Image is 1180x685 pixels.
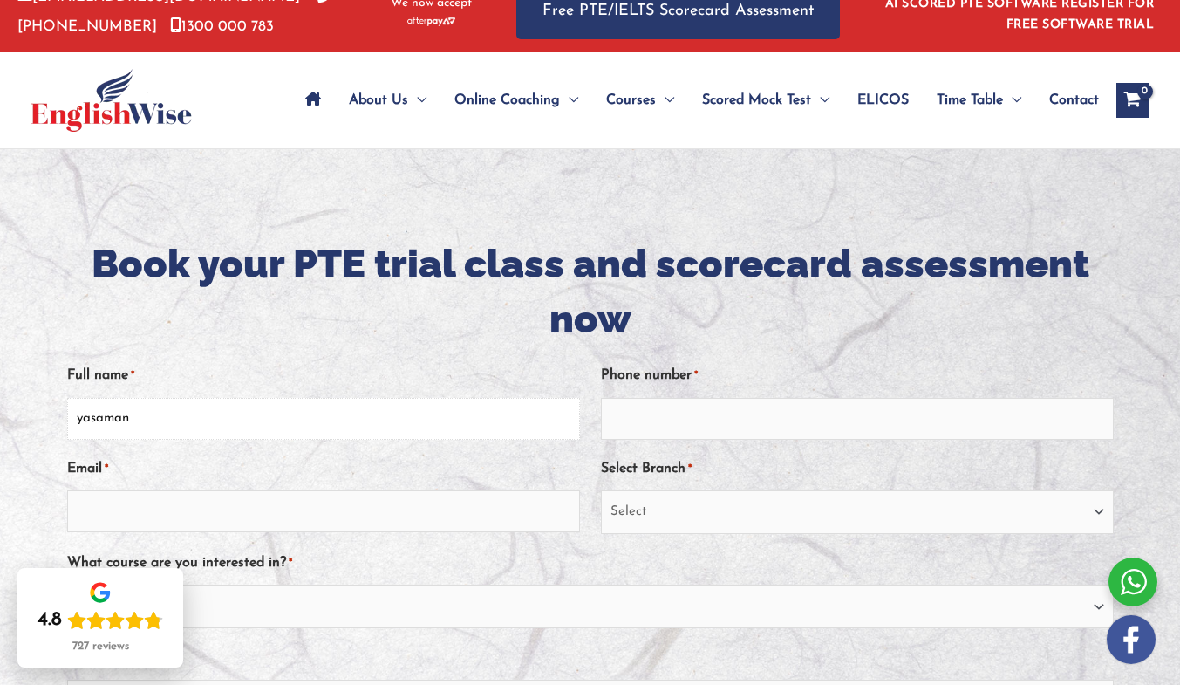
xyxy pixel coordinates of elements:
a: Contact [1035,70,1099,131]
span: Online Coaching [454,70,560,131]
span: Menu Toggle [811,70,829,131]
a: View Shopping Cart, empty [1116,83,1149,118]
label: Email [67,455,108,483]
span: Menu Toggle [1003,70,1021,131]
span: Menu Toggle [656,70,674,131]
div: 727 reviews [72,640,129,654]
span: Time Table [937,70,1003,131]
label: Select Branch [601,455,692,483]
label: What course are you interested in? [67,549,292,578]
a: Online CoachingMenu Toggle [440,70,592,131]
a: CoursesMenu Toggle [592,70,688,131]
div: 4.8 [38,608,62,633]
span: Scored Mock Test [702,70,811,131]
label: Full name [67,361,134,390]
h1: Book your PTE trial class and scorecard assessment now [67,236,1114,346]
span: ELICOS [857,70,909,131]
span: Contact [1049,70,1099,131]
div: Rating: 4.8 out of 5 [38,608,163,633]
img: Afterpay-Logo [407,17,455,26]
span: Menu Toggle [408,70,426,131]
a: Scored Mock TestMenu Toggle [688,70,843,131]
span: Menu Toggle [560,70,578,131]
span: Courses [606,70,656,131]
a: Time TableMenu Toggle [923,70,1035,131]
span: About Us [349,70,408,131]
img: cropped-ew-logo [31,69,192,132]
a: About UsMenu Toggle [335,70,440,131]
label: Phone number [601,361,698,390]
a: 1300 000 783 [170,19,274,34]
a: ELICOS [843,70,923,131]
img: white-facebook.png [1107,615,1156,664]
nav: Site Navigation: Main Menu [291,70,1099,131]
